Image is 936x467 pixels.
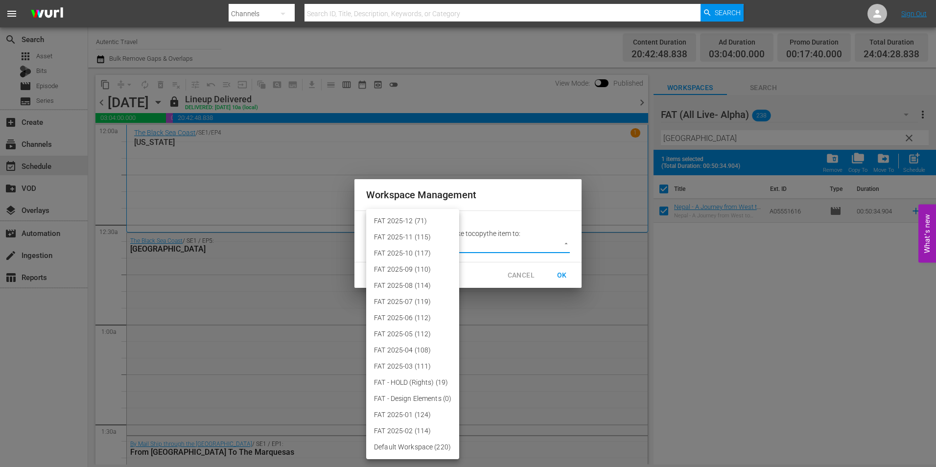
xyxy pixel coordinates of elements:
[366,358,459,374] li: FAT 2025-03 (111)
[366,407,459,423] li: FAT 2025-01 (124)
[366,245,459,261] li: FAT 2025-10 (117)
[901,10,927,18] a: Sign Out
[366,342,459,358] li: FAT 2025-04 (108)
[366,213,459,229] li: FAT 2025-12 (71)
[715,4,741,22] span: Search
[366,261,459,278] li: FAT 2025-09 (110)
[366,326,459,342] li: FAT 2025-05 (112)
[366,423,459,439] li: FAT 2025-02 (114)
[366,439,459,455] li: Default Workspace (220)
[366,294,459,310] li: FAT 2025-07 (119)
[366,229,459,245] li: FAT 2025-11 (115)
[6,8,18,20] span: menu
[366,278,459,294] li: FAT 2025-08 (114)
[366,391,459,407] li: FAT - Design Elements (0)
[23,2,70,25] img: ans4CAIJ8jUAAAAAAAAAAAAAAAAAAAAAAAAgQb4GAAAAAAAAAAAAAAAAAAAAAAAAJMjXAAAAAAAAAAAAAAAAAAAAAAAAgAT5G...
[366,310,459,326] li: FAT 2025-06 (112)
[918,205,936,263] button: Open Feedback Widget
[366,374,459,391] li: FAT - HOLD (Rights) (19)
